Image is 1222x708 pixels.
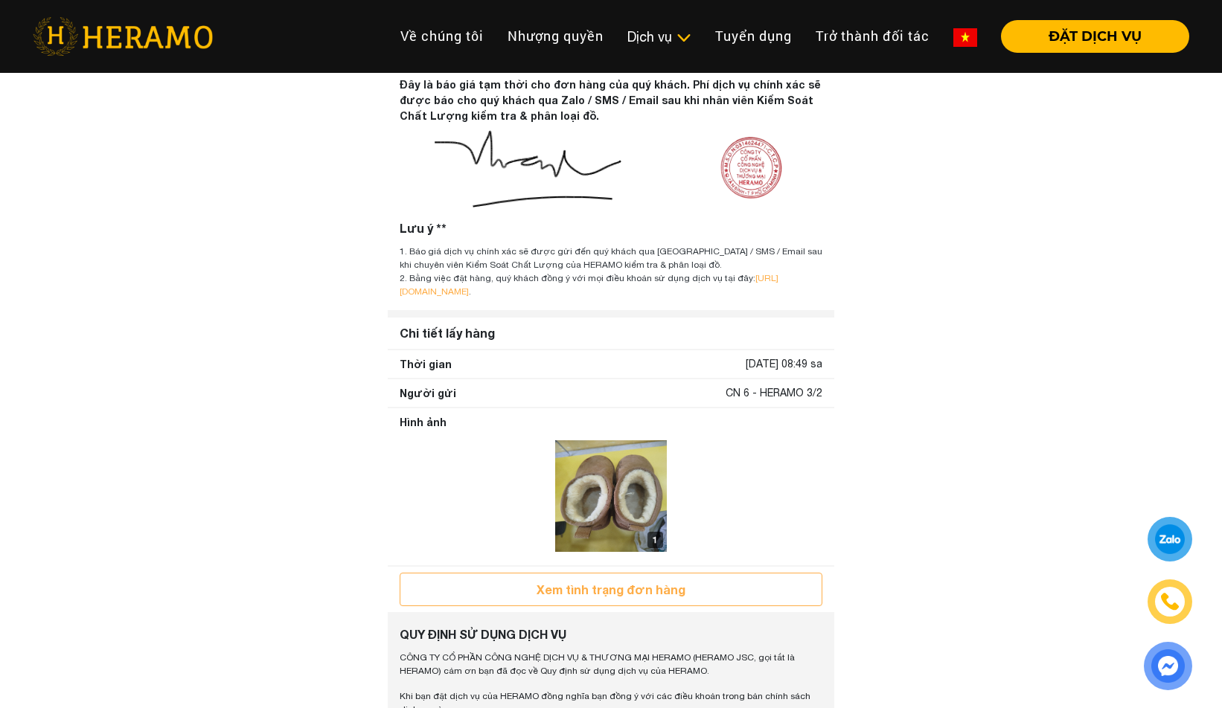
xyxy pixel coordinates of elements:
img: 238599-0938677231-1756864179895102.jpg [433,129,621,207]
button: ĐẶT DỊCH VỤ [1001,20,1189,53]
div: Thời gian [400,356,452,372]
div: Chi tiết lấy hàng [394,318,828,348]
button: Xem tình trạng đơn hàng [400,573,822,606]
img: subToggleIcon [676,30,691,45]
img: seals.png [711,129,789,207]
div: Đây là báo giá tạm thời cho đơn hàng của quý khách. Phí dịch vụ chính xác sẽ được báo cho quý khá... [400,77,822,123]
p: CÔNG TY CỔ PHẦN CÔNG NGHỆ DỊCH VỤ & THƯƠNG MẠI HERAMO (HERAMO JSC, gọi tắt là HERAMO) cảm ơn bạn ... [400,651,822,678]
div: 1 [647,532,663,548]
a: Nhượng quyền [496,20,615,52]
a: ĐẶT DỊCH VỤ [989,30,1189,43]
img: phone-icon [1159,591,1181,612]
div: Hình ảnh [400,414,822,430]
div: Người gửi [400,385,456,401]
div: [DATE] 08:49 sa [746,356,822,372]
a: Trở thành đối tác [804,20,941,52]
div: 1. Báo giá dịch vụ chính xác sẽ được gửi đến quý khách qua [GEOGRAPHIC_DATA] / SMS / Email sau kh... [400,245,822,271]
img: heramo-logo.png [33,17,213,56]
img: logo [555,440,667,552]
a: phone-icon [1150,582,1191,622]
div: CN 6 - HERAMO 3/2 [726,385,822,401]
div: Dịch vụ [627,27,691,47]
div: 2. Bằng việc đặt hàng, quý khách đồng ý với mọi điều khoản sử dụng dịch vụ tại đây: . [400,271,822,298]
a: Về chúng tôi [388,20,496,52]
img: vn-flag.png [953,28,977,47]
a: Tuyển dụng [703,20,804,52]
div: QUY ĐỊNH SỬ DỤNG DỊCH VỤ [400,625,822,643]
